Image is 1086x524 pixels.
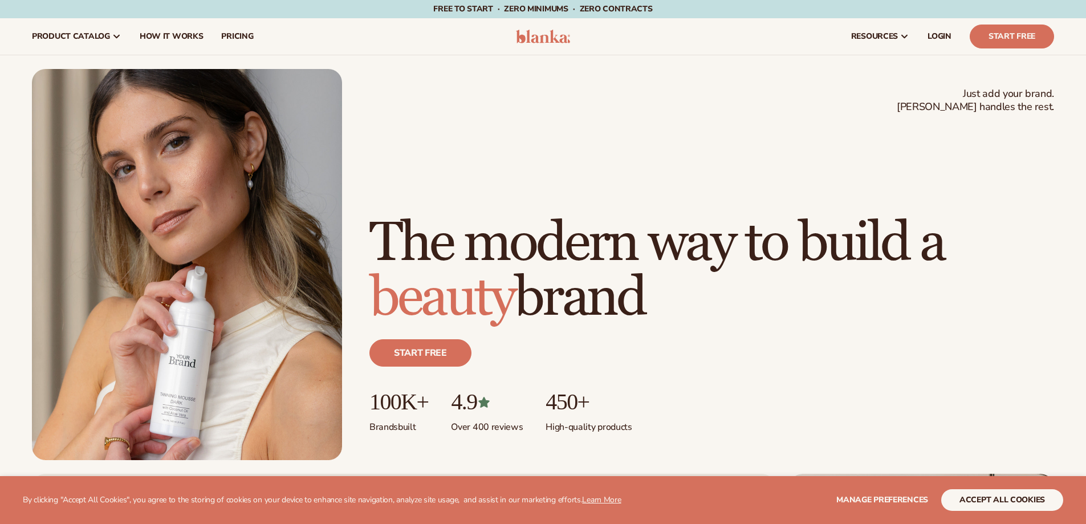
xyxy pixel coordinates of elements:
p: 450+ [546,389,632,415]
p: Brands built [369,415,428,433]
span: LOGIN [928,32,951,41]
h1: The modern way to build a brand [369,216,1054,326]
a: resources [842,18,918,55]
a: product catalog [23,18,131,55]
a: Learn More [582,494,621,505]
a: Start Free [970,25,1054,48]
p: High-quality products [546,415,632,433]
span: resources [851,32,898,41]
a: How It Works [131,18,213,55]
a: pricing [212,18,262,55]
img: logo [516,30,570,43]
span: How It Works [140,32,204,41]
span: pricing [221,32,253,41]
span: Free to start · ZERO minimums · ZERO contracts [433,3,652,14]
span: Just add your brand. [PERSON_NAME] handles the rest. [897,87,1054,114]
a: LOGIN [918,18,961,55]
p: 100K+ [369,389,428,415]
span: beauty [369,265,514,331]
button: accept all cookies [941,489,1063,511]
button: Manage preferences [836,489,928,511]
img: Female holding tanning mousse. [32,69,342,460]
span: Manage preferences [836,494,928,505]
a: Start free [369,339,471,367]
span: product catalog [32,32,110,41]
p: Over 400 reviews [451,415,523,433]
p: 4.9 [451,389,523,415]
p: By clicking "Accept All Cookies", you agree to the storing of cookies on your device to enhance s... [23,495,621,505]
